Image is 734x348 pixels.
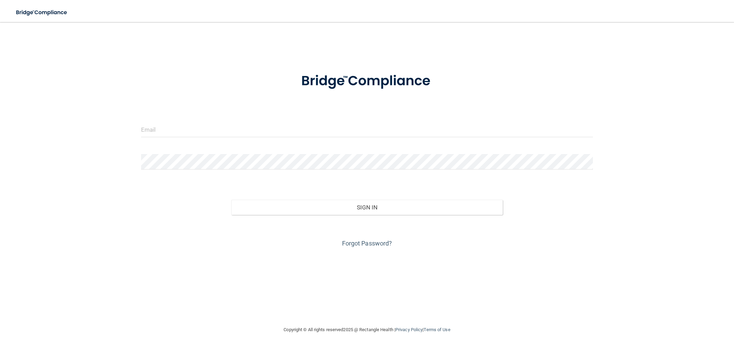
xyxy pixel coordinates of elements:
a: Terms of Use [424,327,450,332]
img: bridge_compliance_login_screen.278c3ca4.svg [287,63,447,99]
img: bridge_compliance_login_screen.278c3ca4.svg [10,6,74,20]
a: Forgot Password? [342,240,392,247]
a: Privacy Policy [395,327,423,332]
input: Email [141,122,593,137]
div: Copyright © All rights reserved 2025 @ Rectangle Health | | [242,319,493,341]
button: Sign In [231,200,502,215]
